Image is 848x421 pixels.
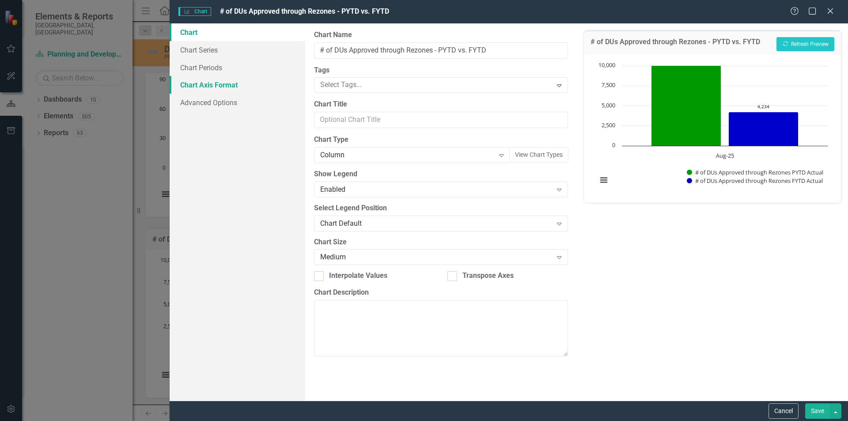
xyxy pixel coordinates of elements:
text: 0 [612,141,615,149]
div: Interpolate Values [329,271,387,281]
div: Transpose Axes [462,271,514,281]
button: Save [805,403,830,419]
a: Chart Periods [170,59,305,76]
div: Chart Default [320,218,552,228]
text: 5,000 [602,101,615,109]
a: Chart Series [170,41,305,59]
label: Chart Description [314,288,568,298]
a: Chart [170,23,305,41]
svg: Interactive chart [593,61,832,194]
text: Aug-25 [715,152,734,159]
div: Column [320,150,494,160]
label: Show Legend [314,169,568,179]
h3: # of DUs Approved through Rezones - PYTD vs. FYTD [591,38,760,49]
div: Enabled [320,184,552,194]
label: Chart Type [314,135,568,145]
text: 7,500 [602,81,615,89]
label: Tags [314,65,568,76]
label: Chart Name [314,30,568,40]
g: # of DUs Approved through Rezones FYTD Actual, bar series 2 of 2 with 1 bar. [728,112,798,146]
a: Chart Axis Format [170,76,305,94]
text: 2,500 [602,121,615,129]
button: View Chart Types [509,147,568,163]
text: 4,234 [757,103,769,110]
label: Select Legend Position [314,203,568,213]
button: Refresh Preview [776,37,834,51]
path: Aug-25, 13,955. # of DUs Approved through Rezones PYTD Actual. [651,34,721,146]
button: Cancel [768,403,799,419]
path: Aug-25, 4,234. # of DUs Approved through Rezones FYTD Actual. [728,112,798,146]
label: Chart Title [314,99,568,110]
button: Show # of DUs Approved through Rezones PYTD Actual [687,168,824,176]
div: Medium [320,252,552,262]
button: View chart menu, Chart [598,174,610,186]
input: Optional Chart Title [314,112,568,128]
g: # of DUs Approved through Rezones PYTD Actual, bar series 1 of 2 with 1 bar. [651,34,721,146]
button: Show # of DUs Approved through Rezones FYTD Actual [687,177,824,185]
span: # of DUs Approved through Rezones - PYTD vs. FYTD [220,7,389,15]
div: Chart. Highcharts interactive chart. [593,61,832,194]
label: Chart Size [314,237,568,247]
a: Advanced Options [170,94,305,111]
text: 10,000 [598,61,615,69]
span: Chart [178,7,211,16]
